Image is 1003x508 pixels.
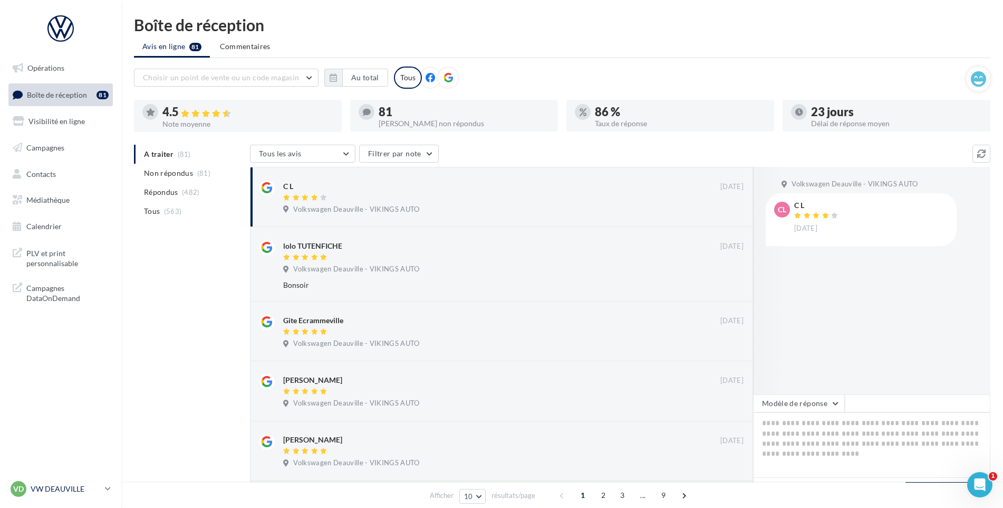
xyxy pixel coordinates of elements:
span: [DATE] [720,242,744,251]
div: [PERSON_NAME] non répondus [379,120,549,127]
span: Choisir un point de vente ou un code magasin [143,73,299,82]
span: Boîte de réception [27,90,87,99]
button: Au total [324,69,388,87]
span: 2 [595,487,612,504]
span: 1 [989,472,997,481]
div: Taux de réponse [595,120,766,127]
div: C L [794,202,841,209]
iframe: Intercom live chat [967,472,992,497]
div: 4.5 [162,106,333,118]
span: Volkswagen Deauville - VIKINGS AUTO [293,399,419,408]
a: Visibilité en ligne [6,110,115,133]
span: Visibilité en ligne [28,117,85,126]
span: [DATE] [720,182,744,192]
span: Afficher [430,491,454,501]
div: 86 % [595,106,766,118]
div: Tous [394,67,422,89]
div: lolo TUTENFICHE [283,241,342,251]
a: Boîte de réception81 [6,83,115,106]
span: CL [778,204,786,215]
a: Campagnes [6,137,115,159]
button: Modèle de réponse [753,394,845,412]
span: Tous [144,206,160,217]
span: ... [634,487,651,504]
div: 23 jours [811,106,982,118]
button: 10 [459,489,486,504]
span: [DATE] [720,376,744,385]
span: Non répondus [144,168,193,178]
span: Répondus [144,187,178,197]
a: Opérations [6,57,115,79]
span: (482) [182,188,200,196]
a: PLV et print personnalisable [6,242,115,273]
span: Calendrier [26,222,62,231]
div: [PERSON_NAME] [283,375,342,385]
p: VW DEAUVILLE [31,484,101,494]
span: Volkswagen Deauville - VIKINGS AUTO [293,458,419,468]
span: Volkswagen Deauville - VIKINGS AUTO [293,339,419,349]
div: [PERSON_NAME] [283,435,342,445]
span: Campagnes DataOnDemand [26,281,109,304]
span: Tous les avis [259,149,302,158]
span: Opérations [27,63,64,72]
span: (81) [197,169,210,177]
a: Médiathèque [6,189,115,211]
span: résultats/page [491,491,535,501]
span: Campagnes [26,143,64,152]
div: 81 [97,91,109,99]
span: 3 [614,487,631,504]
div: Boîte de réception [134,17,990,33]
div: Gite Ecrammeville [283,315,343,326]
button: Au total [342,69,388,87]
span: Commentaires [220,41,271,52]
span: (563) [164,207,182,215]
a: Contacts [6,163,115,185]
span: Contacts [26,169,56,178]
span: Médiathèque [26,195,70,204]
span: [DATE] [720,436,744,446]
span: 1 [574,487,591,504]
a: VD VW DEAUVILLE [8,479,113,499]
span: Volkswagen Deauville - VIKINGS AUTO [792,180,918,189]
span: 9 [655,487,672,504]
span: [DATE] [720,316,744,326]
div: Délai de réponse moyen [811,120,982,127]
span: Volkswagen Deauville - VIKINGS AUTO [293,205,419,214]
div: Note moyenne [162,120,333,128]
a: Calendrier [6,215,115,238]
span: 10 [464,492,473,501]
button: Filtrer par note [359,145,439,163]
span: [DATE] [794,224,817,233]
span: VD [13,484,24,494]
button: Choisir un point de vente ou un code magasin [134,69,319,87]
a: Campagnes DataOnDemand [6,277,115,308]
span: PLV et print personnalisable [26,246,109,269]
div: 81 [379,106,549,118]
span: Volkswagen Deauville - VIKINGS AUTO [293,265,419,274]
div: Bonsoir [283,280,675,290]
button: Tous les avis [250,145,355,163]
div: C L [283,181,293,192]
